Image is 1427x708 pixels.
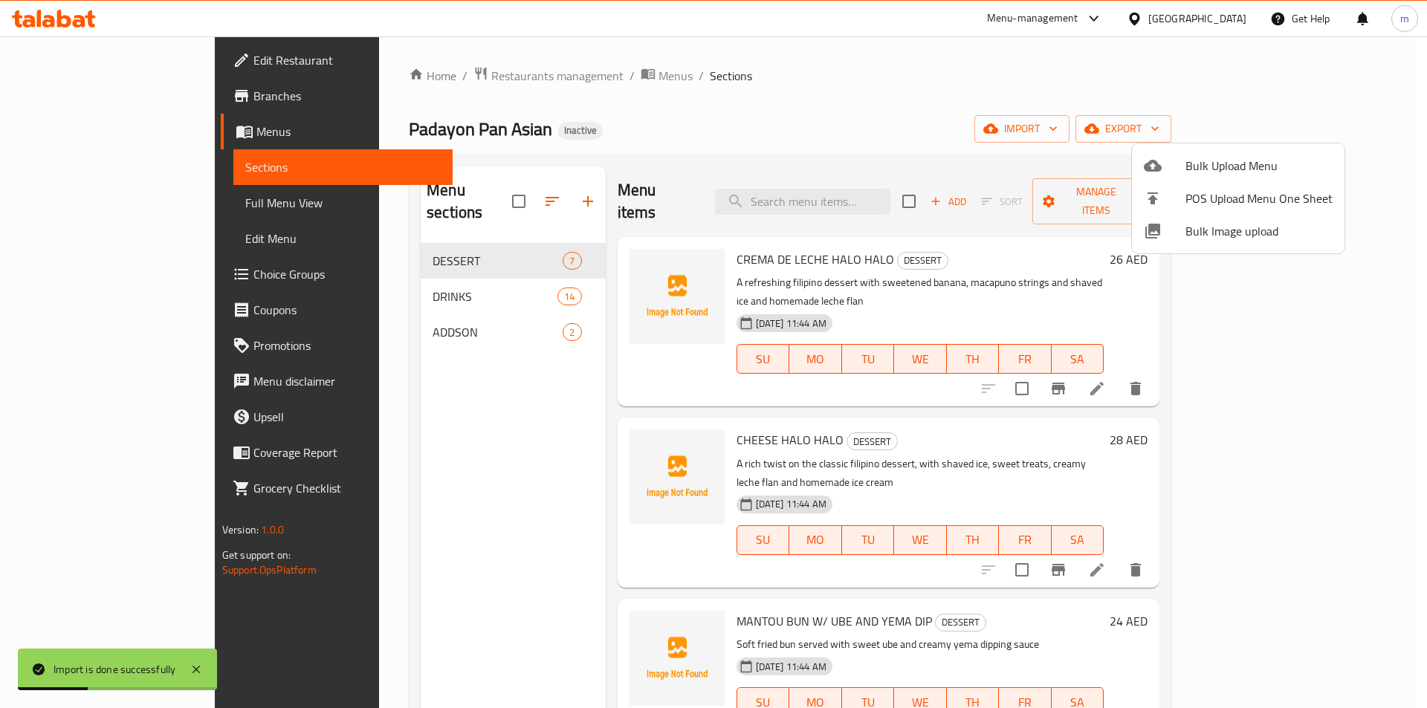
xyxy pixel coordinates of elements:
[1185,222,1333,240] span: Bulk Image upload
[1132,149,1345,182] li: Upload bulk menu
[1132,182,1345,215] li: POS Upload Menu One Sheet
[54,661,175,678] div: Import is done successfully
[1185,157,1333,175] span: Bulk Upload Menu
[1185,189,1333,207] span: POS Upload Menu One Sheet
